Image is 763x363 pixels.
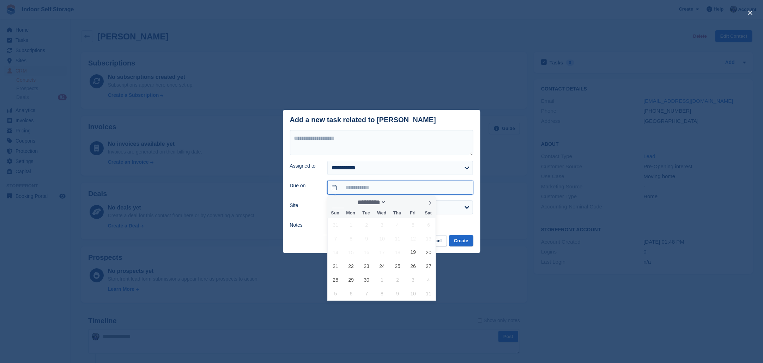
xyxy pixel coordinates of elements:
span: September 7, 2025 [329,232,343,245]
span: Sun [327,211,343,215]
span: September 28, 2025 [329,273,343,287]
span: October 9, 2025 [391,287,405,300]
span: October 5, 2025 [329,287,343,300]
span: September 16, 2025 [360,245,374,259]
span: September 11, 2025 [391,232,405,245]
label: Notes [290,221,319,229]
span: September 12, 2025 [406,232,420,245]
span: September 30, 2025 [360,273,374,287]
span: September 25, 2025 [391,259,405,273]
span: Thu [389,211,405,215]
span: October 11, 2025 [422,287,436,300]
span: Sat [420,211,436,215]
span: September 18, 2025 [391,245,405,259]
span: September 27, 2025 [422,259,436,273]
label: Due on [290,182,319,189]
span: Tue [358,211,374,215]
span: September 1, 2025 [344,218,358,232]
div: Add a new task related to [PERSON_NAME] [290,116,436,124]
span: September 4, 2025 [391,218,405,232]
span: Fri [405,211,420,215]
span: August 31, 2025 [329,218,343,232]
span: October 1, 2025 [375,273,389,287]
span: September 20, 2025 [422,245,436,259]
span: September 17, 2025 [375,245,389,259]
span: September 3, 2025 [375,218,389,232]
span: September 9, 2025 [360,232,374,245]
span: Mon [343,211,358,215]
span: September 15, 2025 [344,245,358,259]
span: October 10, 2025 [406,287,420,300]
span: September 6, 2025 [422,218,436,232]
span: September 26, 2025 [406,259,420,273]
span: October 2, 2025 [391,273,405,287]
label: Assigned to [290,162,319,170]
span: September 29, 2025 [344,273,358,287]
span: September 23, 2025 [360,259,374,273]
button: Create [449,235,473,247]
span: September 13, 2025 [422,232,436,245]
span: October 3, 2025 [406,273,420,287]
span: Wed [374,211,389,215]
span: September 8, 2025 [344,232,358,245]
span: September 19, 2025 [406,245,420,259]
span: September 10, 2025 [375,232,389,245]
span: September 24, 2025 [375,259,389,273]
label: Site [290,202,319,209]
span: September 22, 2025 [344,259,358,273]
select: Month [355,199,386,206]
span: September 5, 2025 [406,218,420,232]
span: October 7, 2025 [360,287,374,300]
span: September 2, 2025 [360,218,374,232]
span: September 14, 2025 [329,245,343,259]
span: September 21, 2025 [329,259,343,273]
button: close [745,7,756,18]
span: October 6, 2025 [344,287,358,300]
span: October 4, 2025 [422,273,436,287]
span: October 8, 2025 [375,287,389,300]
input: Year [386,199,408,206]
